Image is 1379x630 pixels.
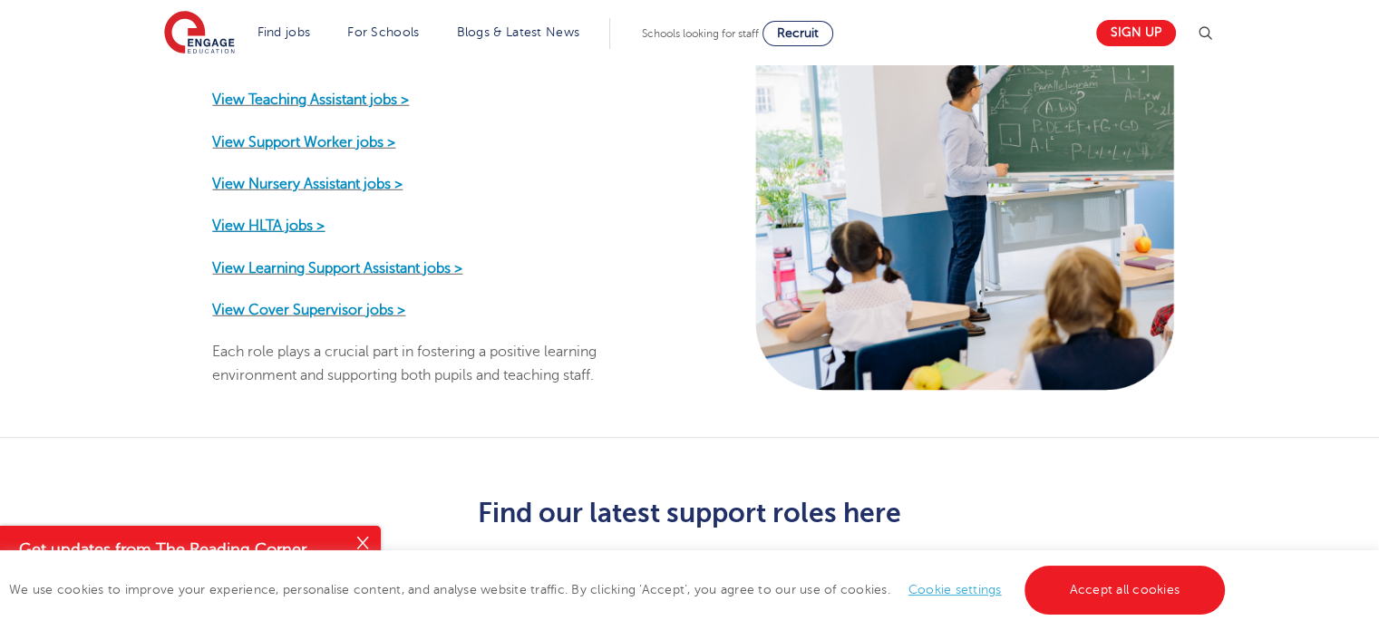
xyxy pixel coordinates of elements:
[212,301,405,317] a: View Cover Supervisor jobs >
[212,340,617,388] p: Each role plays a crucial part in fostering a positive learning environment and supporting both p...
[212,176,403,192] a: View Nursery Assistant jobs >
[762,21,833,46] a: Recruit
[212,133,395,150] a: View Support Worker jobs >
[777,26,819,40] span: Recruit
[257,25,311,39] a: Find jobs
[9,583,1229,596] span: We use cookies to improve your experience, personalise content, and analyse website traffic. By c...
[19,538,343,561] h4: Get updates from The Reading Corner
[212,218,325,234] a: View HLTA jobs >
[212,92,409,108] a: View Teaching Assistant jobs >
[457,25,580,39] a: Blogs & Latest News
[164,11,235,56] img: Engage Education
[212,259,462,276] a: View Learning Support Assistant jobs >
[153,498,1226,528] h3: Find our latest support roles here
[345,526,381,562] button: Close
[1025,566,1226,615] a: Accept all cookies
[347,25,419,39] a: For Schools
[642,27,759,40] span: Schools looking for staff
[1096,20,1176,46] a: Sign up
[908,583,1002,596] a: Cookie settings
